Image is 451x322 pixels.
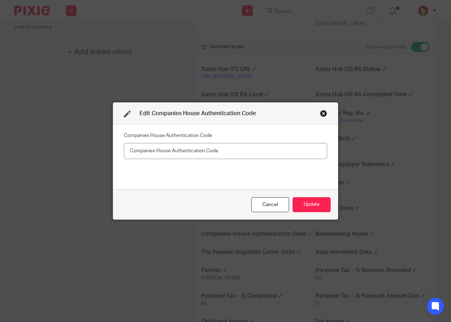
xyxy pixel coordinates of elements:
[124,143,327,159] input: Companies House Authentication Code
[251,197,289,213] div: Close this dialog window
[293,197,331,213] button: Update
[140,111,256,116] span: Edit Companies House Authentication Code
[320,110,327,117] div: Close this dialog window
[124,132,212,139] label: Companies House Authentication Code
